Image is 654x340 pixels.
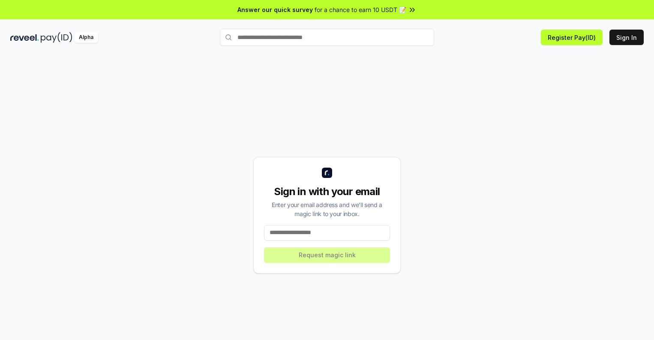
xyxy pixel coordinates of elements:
div: Alpha [74,32,98,43]
img: logo_small [322,168,332,178]
img: reveel_dark [10,32,39,43]
button: Register Pay(ID) [541,30,603,45]
button: Sign In [609,30,644,45]
span: for a chance to earn 10 USDT 📝 [315,5,406,14]
div: Sign in with your email [264,185,390,199]
span: Answer our quick survey [237,5,313,14]
div: Enter your email address and we’ll send a magic link to your inbox. [264,200,390,218]
img: pay_id [41,32,72,43]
